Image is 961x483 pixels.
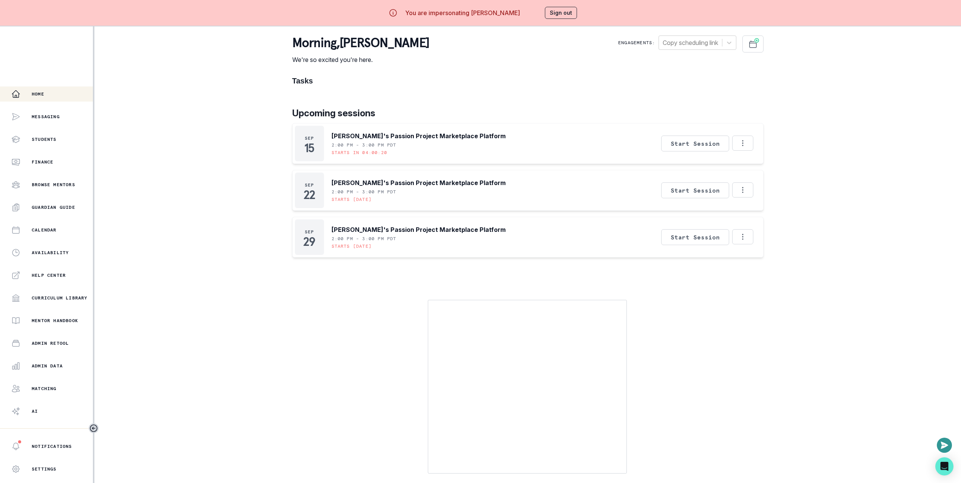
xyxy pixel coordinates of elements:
p: Help Center [32,272,66,278]
p: AI [32,408,38,414]
button: Sign out [545,7,577,19]
p: You are impersonating [PERSON_NAME] [405,8,520,17]
p: Notifications [32,443,72,449]
p: Messaging [32,114,60,120]
p: [PERSON_NAME]'s Passion Project Marketplace Platform [332,178,506,187]
p: Starts [DATE] [332,243,372,249]
button: Toggle sidebar [89,423,99,433]
div: Open Intercom Messenger [935,457,953,475]
p: Calendar [32,227,57,233]
p: 2:00 PM - 3:00 PM PDT [332,236,396,242]
p: [PERSON_NAME]'s Passion Project Marketplace Platform [332,225,506,234]
p: Availability [32,250,69,256]
button: Options [732,136,753,151]
button: Schedule Sessions [742,35,764,52]
button: Start Session [661,229,729,245]
p: 15 [304,144,314,152]
p: Starts in 04:00:20 [332,150,387,156]
h1: Tasks [292,76,764,85]
div: Copy scheduling link [663,38,718,47]
button: Open or close messaging widget [937,438,952,453]
p: Guardian Guide [32,204,75,210]
p: [PERSON_NAME]'s Passion Project Marketplace Platform [332,131,506,140]
p: Finance [32,159,53,165]
p: Starts [DATE] [332,196,372,202]
p: Sep [305,182,314,188]
p: Mentor Handbook [32,318,78,324]
p: 2:00 PM - 3:00 PM PDT [332,189,396,195]
p: Engagements: [618,40,655,46]
p: 22 [304,191,315,199]
p: Matching [32,386,57,392]
button: Start Session [661,182,729,198]
button: Options [732,229,753,244]
button: Options [732,182,753,198]
p: morning , [PERSON_NAME] [292,35,429,51]
p: 29 [303,238,315,245]
p: Settings [32,466,57,472]
p: Admin Data [32,363,63,369]
p: Upcoming sessions [292,106,764,120]
p: Admin Retool [32,340,69,346]
p: Home [32,91,44,97]
button: Start Session [661,136,729,151]
p: Sep [305,135,314,141]
p: We're so excited you're here. [292,55,429,64]
p: Curriculum Library [32,295,88,301]
p: Sep [305,229,314,235]
p: Students [32,136,57,142]
p: Browse Mentors [32,182,75,188]
p: 2:00 PM - 3:00 PM PDT [332,142,396,148]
